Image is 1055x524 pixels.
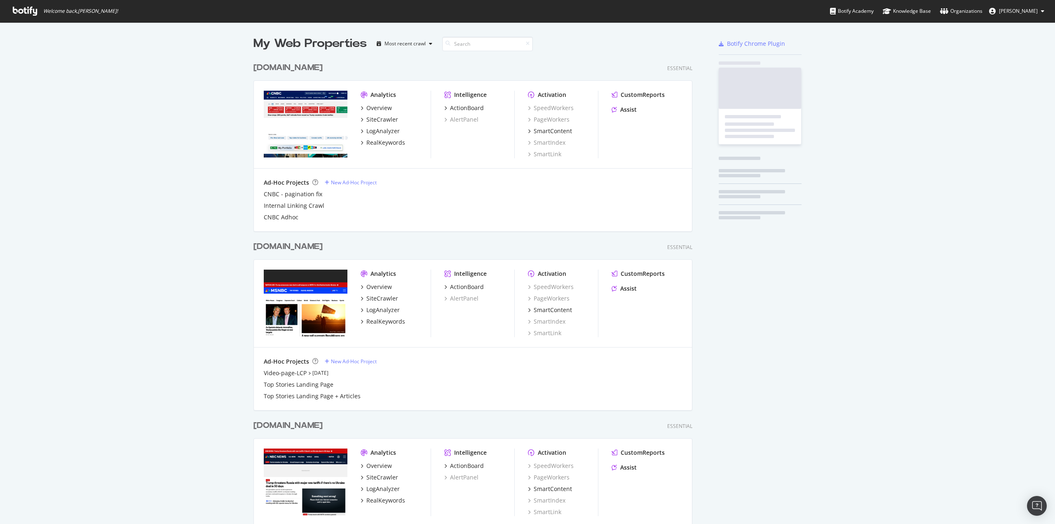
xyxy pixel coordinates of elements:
[366,283,392,291] div: Overview
[253,420,326,432] a: [DOMAIN_NAME]
[528,473,570,482] a: PageWorkers
[264,270,347,336] img: msnbc.com
[370,270,396,278] div: Analytics
[620,106,637,114] div: Assist
[454,270,487,278] div: Intelligence
[528,283,574,291] div: SpeedWorkers
[538,449,566,457] div: Activation
[528,139,565,147] a: SmartIndex
[264,357,309,366] div: Ad-Hoc Projects
[621,91,665,99] div: CustomReports
[361,294,398,303] a: SiteCrawler
[370,91,396,99] div: Analytics
[366,485,400,493] div: LogAnalyzer
[667,65,692,72] div: Essential
[528,104,574,112] a: SpeedWorkers
[534,485,572,493] div: SmartContent
[264,179,309,187] div: Ad-Hoc Projects
[370,449,396,457] div: Analytics
[325,358,377,365] a: New Ad-Hoc Project
[366,139,405,147] div: RealKeywords
[444,283,484,291] a: ActionBoard
[528,115,570,124] a: PageWorkers
[361,462,392,470] a: Overview
[999,7,1038,14] span: Ryan Sammy
[43,8,118,14] span: Welcome back, [PERSON_NAME] !
[450,283,484,291] div: ActionBoard
[253,241,326,253] a: [DOMAIN_NAME]
[454,449,487,457] div: Intelligence
[612,106,637,114] a: Assist
[442,37,533,51] input: Search
[444,294,478,303] a: AlertPanel
[444,473,478,482] a: AlertPanel
[361,473,398,482] a: SiteCrawler
[331,179,377,186] div: New Ad-Hoc Project
[264,202,324,210] a: Internal Linking Crawl
[361,127,400,135] a: LogAnalyzer
[366,104,392,112] div: Overview
[621,449,665,457] div: CustomReports
[444,115,478,124] a: AlertPanel
[253,62,323,74] div: [DOMAIN_NAME]
[366,317,405,326] div: RealKeywords
[982,5,1051,18] button: [PERSON_NAME]
[528,462,574,470] a: SpeedWorkers
[667,244,692,251] div: Essential
[612,91,665,99] a: CustomReports
[528,508,561,516] a: SmartLink
[264,449,347,515] img: nbcnews.com
[312,369,328,376] a: [DATE]
[612,270,665,278] a: CustomReports
[325,179,377,186] a: New Ad-Hoc Project
[620,284,637,293] div: Assist
[264,392,361,400] a: Top Stories Landing Page + Articles
[264,213,298,221] div: CNBC Adhoc
[264,381,333,389] a: Top Stories Landing Page
[528,329,561,337] a: SmartLink
[444,104,484,112] a: ActionBoard
[528,127,572,135] a: SmartContent
[621,270,665,278] div: CustomReports
[528,150,561,158] a: SmartLink
[253,241,323,253] div: [DOMAIN_NAME]
[727,40,785,48] div: Botify Chrome Plugin
[534,306,572,314] div: SmartContent
[450,462,484,470] div: ActionBoard
[667,423,692,430] div: Essential
[883,7,931,15] div: Knowledge Base
[444,462,484,470] a: ActionBoard
[940,7,982,15] div: Organizations
[331,358,377,365] div: New Ad-Hoc Project
[264,190,322,198] a: CNBC - pagination fix
[361,485,400,493] a: LogAnalyzer
[450,104,484,112] div: ActionBoard
[253,35,367,52] div: My Web Properties
[528,317,565,326] div: SmartIndex
[361,104,392,112] a: Overview
[528,294,570,303] div: PageWorkers
[538,91,566,99] div: Activation
[373,37,436,50] button: Most recent crawl
[366,294,398,303] div: SiteCrawler
[719,40,785,48] a: Botify Chrome Plugin
[264,91,347,157] img: cnbc.com
[366,462,392,470] div: Overview
[361,283,392,291] a: Overview
[612,284,637,293] a: Assist
[528,306,572,314] a: SmartContent
[454,91,487,99] div: Intelligence
[1027,496,1047,516] div: Open Intercom Messenger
